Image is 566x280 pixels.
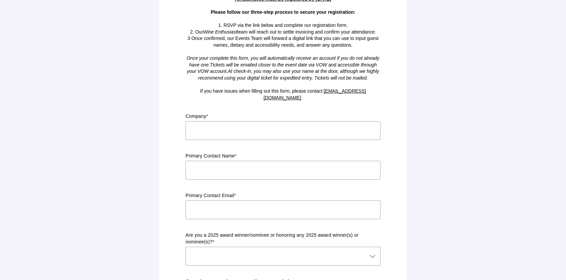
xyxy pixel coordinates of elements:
[187,62,379,81] em: At check-in, you may also use your name at the door, although we highly recommend using your digi...
[186,113,380,120] p: Company
[190,29,376,35] span: 2. Our team will reach out to settle invoicing and confirm your attendance.
[187,55,379,67] span: Once your complete this form, you will automatically receive an account if you do not already hav...
[186,232,380,245] p: Are you a 2025 award winner/nominee or honoring any 2025 award winner(s) or nominee(s)?
[200,88,366,100] span: If you have issues when filling out this form, please contact
[218,22,348,28] span: 1. RSVP via the link below and complete our registration form.
[203,29,237,35] em: Wine Enthusiast
[186,192,380,199] p: Primary Contact Email
[186,153,380,159] p: Primary Contact Name
[187,62,377,74] span: Tickets will be emailed closer to the event date via VOW and accessible through your VOW account.
[188,36,379,48] span: 3 Once confirmed, our Events Team will forward a digital link that you can use to input guest nam...
[264,88,366,100] a: [EMAIL_ADDRESS][DOMAIN_NAME]
[211,9,355,15] strong: Please follow our three-step process to secure your registration:
[323,88,324,94] span: :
